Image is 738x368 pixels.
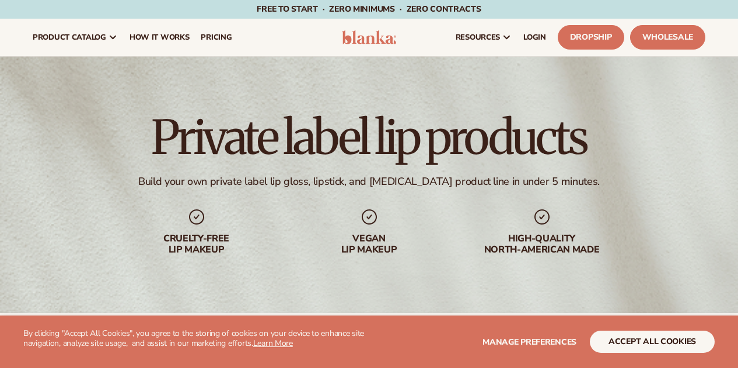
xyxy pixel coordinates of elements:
[124,19,195,56] a: How It Works
[23,329,369,349] p: By clicking "Accept All Cookies", you agree to the storing of cookies on your device to enhance s...
[558,25,624,50] a: Dropship
[257,3,481,15] span: Free to start · ZERO minimums · ZERO contracts
[253,338,293,349] a: Learn More
[138,175,600,188] div: Build your own private label lip gloss, lipstick, and [MEDICAL_DATA] product line in under 5 minu...
[467,233,617,255] div: High-quality North-american made
[33,33,106,42] span: product catalog
[630,25,705,50] a: Wholesale
[195,19,237,56] a: pricing
[517,19,552,56] a: LOGIN
[456,33,500,42] span: resources
[295,233,444,255] div: Vegan lip makeup
[122,233,271,255] div: Cruelty-free lip makeup
[523,33,546,42] span: LOGIN
[590,331,715,353] button: accept all cookies
[27,19,124,56] a: product catalog
[482,331,576,353] button: Manage preferences
[130,33,190,42] span: How It Works
[151,114,586,161] h1: Private label lip products
[482,337,576,348] span: Manage preferences
[201,33,232,42] span: pricing
[342,30,397,44] img: logo
[450,19,517,56] a: resources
